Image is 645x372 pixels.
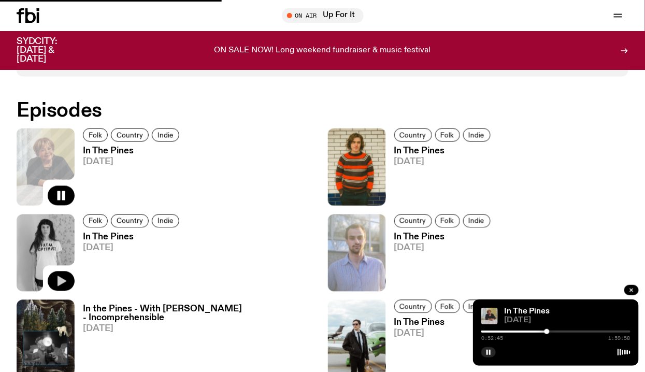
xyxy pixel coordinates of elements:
p: ON SALE NOW! Long weekend fundraiser & music festival [214,46,431,55]
span: Folk [89,132,102,139]
h3: In The Pines [83,147,182,156]
h3: In The Pines [394,233,494,242]
span: Country [117,217,143,225]
span: [DATE] [83,244,182,253]
a: Country [111,128,149,142]
a: In The Pines[DATE] [386,147,494,206]
h3: In The Pines [83,233,182,242]
span: [DATE] [83,325,318,334]
h3: SYDCITY: [DATE] & [DATE] [17,37,83,64]
span: Indie [469,132,485,139]
a: Indie [463,214,491,228]
span: Indie [157,132,174,139]
a: In The Pines[DATE] [386,233,494,292]
a: Country [394,214,432,228]
a: Folk [435,128,460,142]
h3: In The Pines [394,147,494,156]
span: Folk [441,132,454,139]
a: Folk [435,214,460,228]
a: Country [111,214,149,228]
a: Indie [152,128,179,142]
a: In The Pines[DATE] [75,147,182,206]
button: On AirUp For It [282,8,364,23]
span: Indie [157,217,174,225]
a: Folk [83,214,108,228]
a: In The Pines[DATE] [75,233,182,292]
span: Folk [89,217,102,225]
span: 1:59:58 [609,336,630,341]
a: Indie [463,128,491,142]
a: Indie [152,214,179,228]
h2: Episodes [17,102,421,120]
h3: In The Pines [394,319,494,327]
span: Country [117,132,143,139]
a: In The Pines [504,307,550,316]
span: 0:52:45 [481,336,503,341]
span: [DATE] [394,244,494,253]
a: Indie [463,300,491,313]
span: [DATE] [394,158,494,167]
h3: In the Pines - With [PERSON_NAME] - Incomprehensible [83,305,318,323]
span: Folk [441,217,454,225]
span: Folk [441,303,454,310]
a: Country [394,300,432,313]
a: Folk [435,300,460,313]
span: [DATE] [394,330,494,338]
span: Indie [469,303,485,310]
span: Indie [469,217,485,225]
span: Country [400,217,426,225]
span: [DATE] [504,317,630,324]
a: Folk [83,128,108,142]
span: [DATE] [83,158,182,167]
a: Country [394,128,432,142]
span: Country [400,132,426,139]
span: Country [400,303,426,310]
